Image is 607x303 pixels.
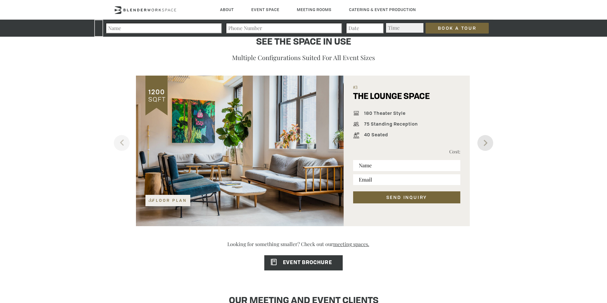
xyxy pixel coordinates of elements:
span: #3 [353,85,460,92]
span: SQFT [147,95,166,103]
span: 180 Theater Style [361,111,406,118]
span: 1200 [148,88,165,96]
p: Multiple configurations suited for all event sizes [145,52,462,63]
iframe: Chat Widget [493,222,607,303]
a: Floor Plan [145,195,190,206]
button: SEND INQUIRY [353,191,460,203]
input: Email [353,174,460,185]
input: Phone Number [226,23,342,34]
input: Book a Tour [426,23,489,34]
button: Next [477,135,493,151]
input: Name [353,160,460,171]
a: meeting spaces. [333,236,380,252]
span: EVENT BROCHURE [264,260,332,265]
span: 75 Standing Reception [361,121,418,128]
h4: See the space in use [145,36,462,48]
span: 40 Seated [361,132,388,139]
input: Name [106,23,222,34]
button: Previous [114,135,130,151]
a: EVENT BROCHURE [264,255,342,270]
h5: THE LOUNGE SPACE [353,92,430,108]
p: Looking for something smaller? Check out our [133,241,474,254]
input: Date [346,23,384,34]
p: Cost: [407,148,460,155]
